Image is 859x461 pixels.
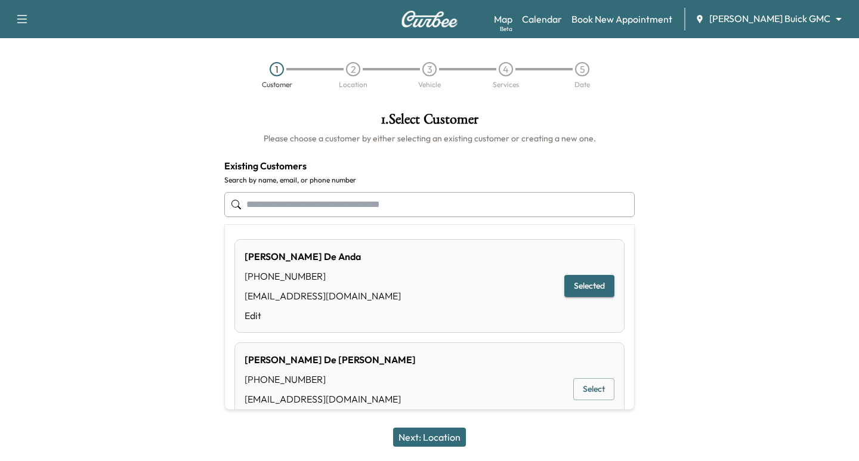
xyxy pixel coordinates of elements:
[393,428,466,447] button: Next: Location
[422,62,437,76] div: 3
[564,275,614,297] button: Selected
[245,308,401,323] a: Edit
[573,378,614,400] button: Select
[245,289,401,303] div: [EMAIL_ADDRESS][DOMAIN_NAME]
[571,12,672,26] a: Book New Appointment
[245,372,416,386] div: [PHONE_NUMBER]
[500,24,512,33] div: Beta
[245,352,416,367] div: [PERSON_NAME] De [PERSON_NAME]
[499,62,513,76] div: 4
[224,112,635,132] h1: 1 . Select Customer
[709,12,830,26] span: [PERSON_NAME] Buick GMC
[346,62,360,76] div: 2
[245,269,401,283] div: [PHONE_NUMBER]
[401,11,458,27] img: Curbee Logo
[224,132,635,144] h6: Please choose a customer by either selecting an existing customer or creating a new one.
[493,81,519,88] div: Services
[574,81,590,88] div: Date
[494,12,512,26] a: MapBeta
[575,62,589,76] div: 5
[339,81,367,88] div: Location
[522,12,562,26] a: Calendar
[270,62,284,76] div: 1
[418,81,441,88] div: Vehicle
[262,81,292,88] div: Customer
[224,159,635,173] h4: Existing Customers
[245,249,401,264] div: [PERSON_NAME] De Anda
[224,175,635,185] label: Search by name, email, or phone number
[245,392,416,406] div: [EMAIL_ADDRESS][DOMAIN_NAME]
